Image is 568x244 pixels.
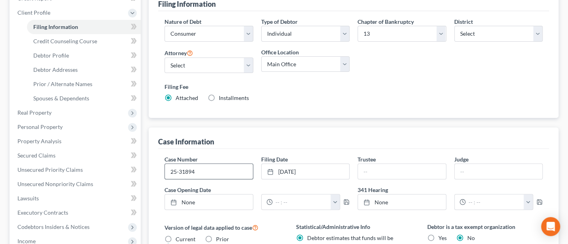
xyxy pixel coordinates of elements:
span: Prior / Alternate Names [33,81,92,87]
label: Statistical/Administrative Info [296,223,411,231]
a: Prior / Alternate Names [27,77,141,91]
a: Unsecured Priority Claims [11,163,141,177]
a: Credit Counseling Course [27,34,141,48]
label: Filing Date [261,155,288,163]
a: Spouses & Dependents [27,91,141,106]
span: Client Profile [17,9,50,16]
span: Debtor Profile [33,52,69,59]
span: Attached [176,94,198,101]
a: Filing Information [27,20,141,34]
div: Open Intercom Messenger [541,217,560,236]
a: Lawsuits [11,191,141,206]
label: Nature of Debt [164,17,201,26]
a: Property Analysis [11,134,141,148]
label: Version of legal data applied to case [164,223,280,232]
label: Type of Debtor [261,17,298,26]
label: Attorney [164,48,193,58]
a: Secured Claims [11,148,141,163]
label: Case Opening Date [161,186,354,194]
label: Case Number [164,155,198,163]
span: Filing Information [33,23,78,30]
input: -- [455,164,542,179]
a: None [165,194,252,209]
label: Chapter of Bankruptcy [358,17,414,26]
label: Trustee [358,155,376,163]
span: Prior [216,236,229,242]
span: Unsecured Nonpriority Claims [17,181,93,187]
a: Debtor Profile [27,48,141,63]
label: District [454,17,473,26]
span: Property Analysis [17,138,61,144]
div: Case Information [158,137,214,146]
span: Credit Counseling Course [33,38,97,44]
span: Executory Contracts [17,209,68,216]
label: 341 Hearing [354,186,547,194]
span: Yes [438,234,447,241]
a: Executory Contracts [11,206,141,220]
span: Spouses & Dependents [33,95,89,102]
input: Enter case number... [165,164,252,179]
input: -- [358,164,446,179]
span: Current [176,236,195,242]
span: Secured Claims [17,152,55,159]
label: Office Location [261,48,299,56]
input: -- : -- [273,194,331,209]
label: Judge [454,155,469,163]
a: Debtor Addresses [27,63,141,77]
span: Unsecured Priority Claims [17,166,83,173]
span: Debtor Addresses [33,66,78,73]
span: Real Property [17,109,52,116]
span: Lawsuits [17,195,39,202]
a: None [358,194,446,209]
label: Filing Fee [164,83,543,91]
a: [DATE] [262,164,349,179]
label: Debtor is a tax exempt organization [427,223,543,231]
span: Codebtors Insiders & Notices [17,223,90,230]
input: -- : -- [466,194,524,209]
span: Personal Property [17,123,63,130]
span: No [467,234,475,241]
a: Unsecured Nonpriority Claims [11,177,141,191]
span: Installments [219,94,249,101]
